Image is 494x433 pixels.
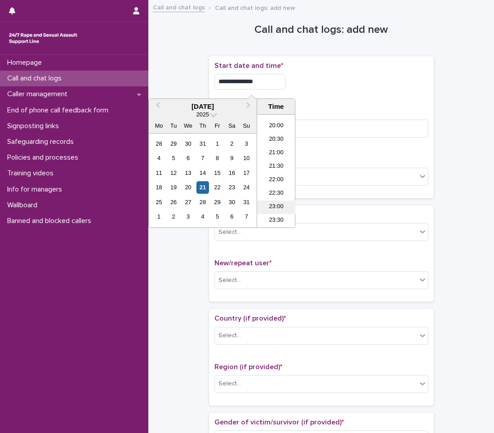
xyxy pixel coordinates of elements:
[167,152,179,164] div: Choose Tuesday, 5 August 2025
[214,315,286,322] span: Country (if provided)
[153,181,165,193] div: Choose Monday, 18 August 2025
[196,138,209,150] div: Choose Thursday, 31 July 2025
[226,167,238,179] div: Choose Saturday, 16 August 2025
[4,58,49,67] p: Homepage
[257,133,295,147] li: 20:30
[196,181,209,193] div: Choose Thursday, 21 August 2025
[259,103,293,111] div: Time
[242,100,257,114] button: Next Month
[226,152,238,164] div: Choose Saturday, 9 August 2025
[4,153,85,162] p: Policies and processes
[4,106,116,115] p: End of phone call feedback form
[150,100,164,114] button: Previous Month
[211,196,223,208] div: Choose Friday, 29 August 2025
[211,120,223,132] div: Fr
[153,2,205,12] a: Call and chat logs
[257,147,295,160] li: 21:00
[4,185,69,194] p: Info for managers
[153,120,165,132] div: Mo
[226,196,238,208] div: Choose Saturday, 30 August 2025
[257,214,295,228] li: 23:30
[257,187,295,201] li: 22:30
[196,120,209,132] div: Th
[240,120,253,132] div: Su
[214,259,271,267] span: New/repeat user
[182,152,194,164] div: Choose Wednesday, 6 August 2025
[196,167,209,179] div: Choose Thursday, 14 August 2025
[182,120,194,132] div: We
[167,120,179,132] div: Tu
[151,136,254,224] div: month 2025-08
[153,152,165,164] div: Choose Monday, 4 August 2025
[182,138,194,150] div: Choose Wednesday, 30 July 2025
[167,210,179,223] div: Choose Tuesday, 2 September 2025
[211,138,223,150] div: Choose Friday, 1 August 2025
[153,196,165,208] div: Choose Monday, 25 August 2025
[196,111,209,118] span: 2025
[196,152,209,164] div: Choose Thursday, 7 August 2025
[4,90,75,98] p: Caller management
[196,210,209,223] div: Choose Thursday, 4 September 2025
[4,122,66,130] p: Signposting links
[214,419,344,426] span: Gender of victim/survivor (if provided)
[4,169,61,178] p: Training videos
[226,210,238,223] div: Choose Saturday, 6 September 2025
[4,201,45,210] p: Wallboard
[214,363,282,371] span: Region (if provided)
[153,167,165,179] div: Choose Monday, 11 August 2025
[257,160,295,174] li: 21:30
[167,181,179,193] div: Choose Tuesday, 19 August 2025
[240,167,253,179] div: Choose Sunday, 17 August 2025
[257,201,295,214] li: 23:00
[215,2,295,12] p: Call and chat logs: add new
[182,196,194,208] div: Choose Wednesday, 27 August 2025
[257,174,295,187] li: 22:00
[4,217,98,225] p: Banned and blocked callers
[211,167,223,179] div: Choose Friday, 15 August 2025
[240,152,253,164] div: Choose Sunday, 10 August 2025
[196,196,209,208] div: Choose Thursday, 28 August 2025
[240,138,253,150] div: Choose Sunday, 3 August 2025
[211,152,223,164] div: Choose Friday, 8 August 2025
[218,276,241,285] div: Select...
[257,120,295,133] li: 20:00
[218,379,241,388] div: Select...
[211,210,223,223] div: Choose Friday, 5 September 2025
[218,331,241,340] div: Select...
[240,181,253,193] div: Choose Sunday, 24 August 2025
[226,138,238,150] div: Choose Saturday, 2 August 2025
[4,74,69,83] p: Call and chat logs
[167,167,179,179] div: Choose Tuesday, 12 August 2025
[167,196,179,208] div: Choose Tuesday, 26 August 2025
[7,29,79,47] img: rhQMoQhaT3yELyF149Cw
[226,181,238,193] div: Choose Saturday, 23 August 2025
[153,210,165,223] div: Choose Monday, 1 September 2025
[218,228,241,237] div: Select...
[149,103,257,111] div: [DATE]
[214,62,283,69] span: Start date and time
[209,23,434,36] h1: Call and chat logs: add new
[240,196,253,208] div: Choose Sunday, 31 August 2025
[182,210,194,223] div: Choose Wednesday, 3 September 2025
[182,167,194,179] div: Choose Wednesday, 13 August 2025
[4,138,81,146] p: Safeguarding records
[167,138,179,150] div: Choose Tuesday, 29 July 2025
[211,181,223,193] div: Choose Friday, 22 August 2025
[226,120,238,132] div: Sa
[153,138,165,150] div: Choose Monday, 28 July 2025
[182,181,194,193] div: Choose Wednesday, 20 August 2025
[240,210,253,223] div: Choose Sunday, 7 September 2025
